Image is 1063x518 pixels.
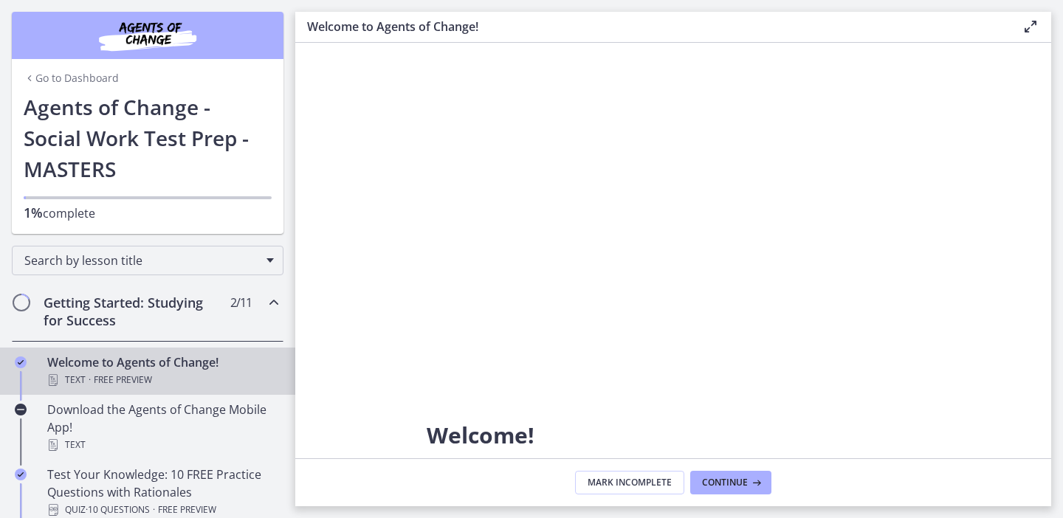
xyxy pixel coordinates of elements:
span: Welcome! [427,420,534,450]
img: Agents of Change [59,18,236,53]
span: 1% [24,204,43,221]
h2: Getting Started: Studying for Success [44,294,224,329]
div: Welcome to Agents of Change! [47,353,278,389]
span: Search by lesson title [24,252,259,269]
p: complete [24,204,272,222]
span: Free preview [94,371,152,389]
button: Mark Incomplete [575,471,684,494]
div: Search by lesson title [12,246,283,275]
span: 2 / 11 [230,294,252,311]
a: Go to Dashboard [24,71,119,86]
h1: Agents of Change - Social Work Test Prep - MASTERS [24,91,272,184]
span: · [89,371,91,389]
div: Text [47,436,278,454]
div: Text [47,371,278,389]
h3: Welcome to Agents of Change! [307,18,998,35]
i: Completed [15,356,27,368]
span: Mark Incomplete [588,477,672,488]
span: Continue [702,477,748,488]
button: Continue [690,471,771,494]
i: Completed [15,469,27,480]
div: Download the Agents of Change Mobile App! [47,401,278,454]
